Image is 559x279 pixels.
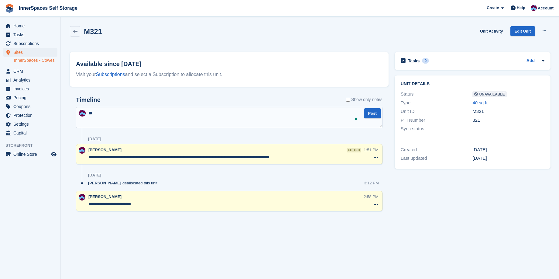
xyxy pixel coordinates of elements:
span: Sites [13,48,50,57]
img: Paul Allo [79,147,85,154]
a: Subscriptions [96,72,125,77]
a: InnerSpaces Self Storage [16,3,80,13]
span: Home [13,22,50,30]
a: menu [3,93,57,102]
div: 1:51 PM [364,147,378,153]
div: Last updated [401,155,473,162]
img: Paul Allo [79,194,85,201]
div: [DATE] [88,173,101,178]
span: [PERSON_NAME] [88,148,122,152]
div: [DATE] [472,155,544,162]
a: Edit Unit [510,26,535,36]
div: 0 [422,58,429,64]
div: Type [401,99,473,106]
div: Created [401,146,473,153]
a: Preview store [50,151,57,158]
div: edited [347,148,361,152]
div: M321 [472,108,544,115]
textarea: To enrich screen reader interactions, please activate Accessibility in Grammarly extension settings [76,107,382,128]
img: Paul Allo [79,110,86,117]
div: 3:12 PM [364,180,379,186]
a: menu [3,102,57,111]
div: Unit ID [401,108,473,115]
h2: M321 [84,27,102,36]
span: Invoices [13,85,50,93]
h2: Timeline [76,96,101,103]
a: menu [3,129,57,137]
span: Coupons [13,102,50,111]
img: stora-icon-8386f47178a22dfd0bd8f6a31ec36ba5ce8667c1dd55bd0f319d3a0aa187defe.svg [5,4,14,13]
img: Paul Allo [531,5,537,11]
span: Protection [13,111,50,120]
a: menu [3,111,57,120]
label: Show only notes [346,96,382,103]
a: menu [3,76,57,84]
a: Unit Activity [478,26,505,36]
span: Account [538,5,554,11]
span: Tasks [13,30,50,39]
span: [PERSON_NAME] [88,180,121,186]
div: deallocated this unit [88,180,160,186]
span: CRM [13,67,50,75]
a: menu [3,120,57,128]
div: Visit your and select a Subscription to allocate this unit. [76,71,382,78]
div: Sync status [401,125,473,132]
input: Show only notes [346,96,350,103]
a: menu [3,39,57,48]
span: [PERSON_NAME] [88,194,122,199]
span: Help [517,5,525,11]
a: menu [3,150,57,159]
a: InnerSpaces - Cowes [14,58,57,63]
a: menu [3,22,57,30]
span: Online Store [13,150,50,159]
a: 40 sq ft [472,100,487,105]
span: Unavailable [472,91,506,97]
div: 2:58 PM [364,194,378,200]
h2: Unit details [401,82,544,86]
div: PTI Number [401,117,473,124]
div: [DATE] [472,146,544,153]
div: [DATE] [88,137,101,141]
a: menu [3,85,57,93]
a: menu [3,30,57,39]
h2: Available since [DATE] [76,59,382,68]
span: Analytics [13,76,50,84]
span: Storefront [5,142,60,148]
a: Add [526,58,535,65]
span: Settings [13,120,50,128]
button: Post [364,108,381,118]
span: Subscriptions [13,39,50,48]
span: Capital [13,129,50,137]
span: Create [487,5,499,11]
a: menu [3,67,57,75]
a: menu [3,48,57,57]
div: 321 [472,117,544,124]
h2: Tasks [408,58,420,64]
div: Status [401,91,473,98]
span: Pricing [13,93,50,102]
